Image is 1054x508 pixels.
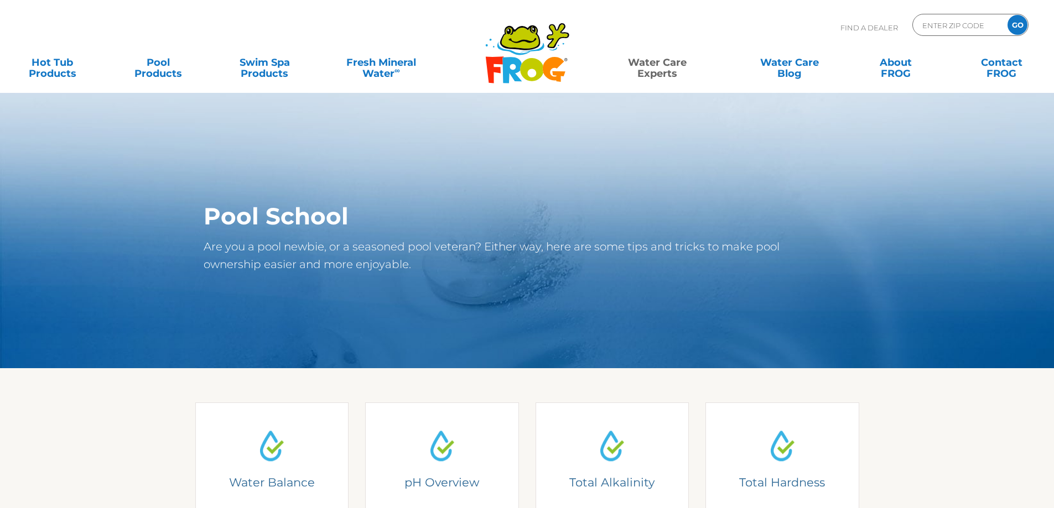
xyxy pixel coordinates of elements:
sup: ∞ [394,66,400,75]
h4: Total Hardness [714,475,851,490]
a: Fresh MineralWater∞ [329,51,433,74]
img: Water Drop Icon [591,425,632,466]
a: Hot TubProducts [11,51,94,74]
a: ContactFROG [960,51,1043,74]
p: Find A Dealer [840,14,898,41]
input: Zip Code Form [921,17,996,33]
p: Are you a pool newbie, or a seasoned pool veteran? Either way, here are some tips and tricks to m... [204,238,799,273]
h4: Total Alkalinity [543,475,681,490]
img: Water Drop Icon [762,425,803,466]
a: Swim SpaProducts [224,51,306,74]
input: GO [1008,15,1027,35]
a: AboutFROG [854,51,937,74]
a: Water CareBlog [748,51,830,74]
h4: Water Balance [203,475,340,490]
img: Water Drop Icon [422,425,463,466]
a: Water CareExperts [590,51,724,74]
h1: Pool School [204,203,799,229]
img: Water Drop Icon [251,425,292,466]
h4: pH Overview [373,475,511,490]
a: PoolProducts [117,51,200,74]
